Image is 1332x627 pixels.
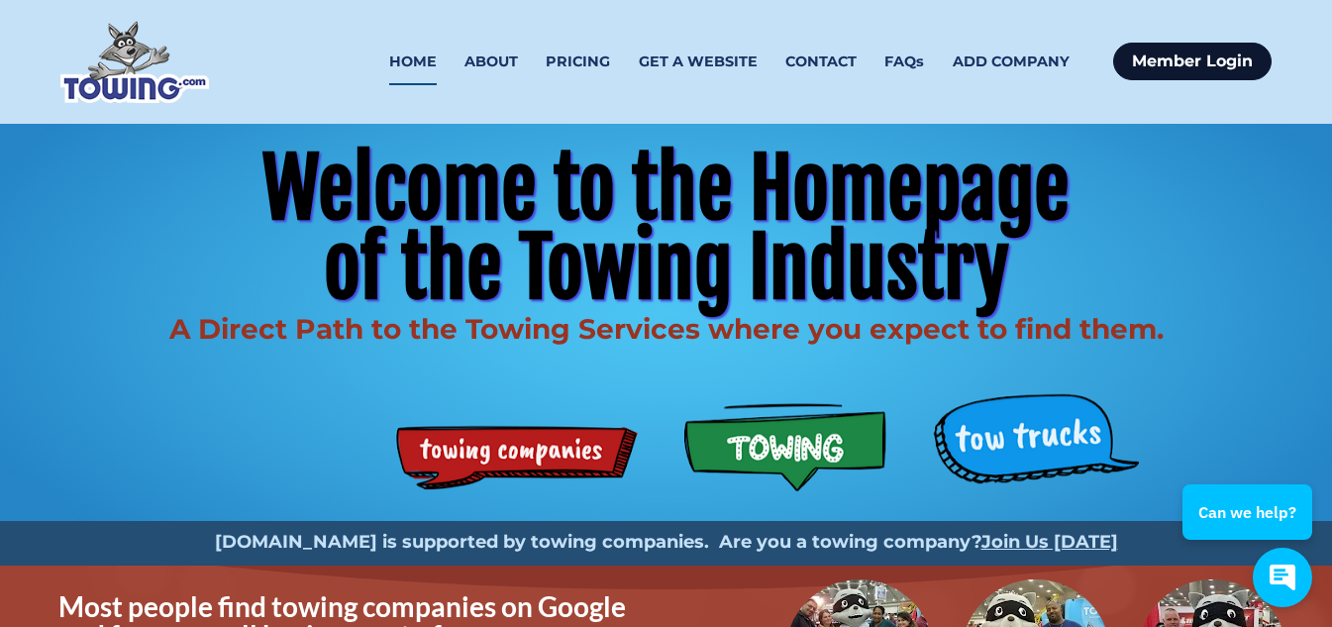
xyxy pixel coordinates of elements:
[464,39,518,85] a: ABOUT
[215,531,981,553] strong: [DOMAIN_NAME] is supported by towing companies. Are you a towing company?
[546,39,610,85] a: PRICING
[639,39,758,85] a: GET A WEBSITE
[884,39,924,85] a: FAQs
[1168,430,1332,627] iframe: Conversations
[324,218,1009,318] span: of the Towing Industry
[169,312,1164,346] span: A Direct Path to the Towing Services where you expect to find them.
[60,21,209,103] img: Towing.com Logo
[1113,43,1272,80] a: Member Login
[953,39,1070,85] a: ADD COMPANY
[389,39,437,85] a: HOME
[262,139,1070,239] span: Welcome to the Homepage
[785,39,857,85] a: CONTACT
[981,531,1118,553] a: Join Us [DATE]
